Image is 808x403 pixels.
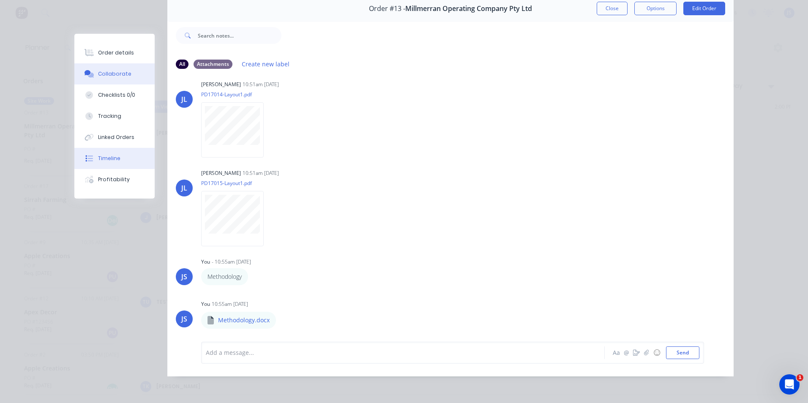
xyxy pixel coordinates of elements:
[198,27,281,44] input: Search notes...
[201,91,272,98] p: PD17014-Layout1.pdf
[181,272,187,282] div: JS
[201,300,210,308] div: You
[634,2,677,15] button: Options
[779,374,800,395] iframe: Intercom live chat
[611,348,621,358] button: Aa
[201,258,210,266] div: You
[369,5,405,13] span: Order #13 -
[74,84,155,106] button: Checklists 0/0
[176,60,188,69] div: All
[98,91,135,99] div: Checklists 0/0
[98,70,131,78] div: Collaborate
[212,300,248,308] div: 10:55am [DATE]
[201,81,241,88] div: [PERSON_NAME]
[98,112,121,120] div: Tracking
[621,348,631,358] button: @
[98,155,120,162] div: Timeline
[652,348,662,358] button: ☺
[212,258,251,266] div: - 10:55am [DATE]
[405,5,532,13] span: Millmerran Operating Company Pty Ltd
[181,183,187,193] div: JL
[797,374,803,381] span: 1
[666,346,699,359] button: Send
[181,314,187,324] div: JS
[194,60,232,69] div: Attachments
[243,169,279,177] div: 10:51am [DATE]
[74,63,155,84] button: Collaborate
[74,148,155,169] button: Timeline
[74,169,155,190] button: Profitability
[597,2,628,15] button: Close
[201,180,272,187] p: PD17015-Layout1.pdf
[201,169,241,177] div: [PERSON_NAME]
[98,49,134,57] div: Order details
[74,42,155,63] button: Order details
[237,58,294,70] button: Create new label
[74,127,155,148] button: Linked Orders
[218,316,270,324] p: Methodology.docx
[181,94,187,104] div: JL
[98,133,134,141] div: Linked Orders
[98,176,130,183] div: Profitability
[683,2,725,15] button: Edit Order
[243,81,279,88] div: 10:51am [DATE]
[74,106,155,127] button: Tracking
[207,272,242,281] p: Methodology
